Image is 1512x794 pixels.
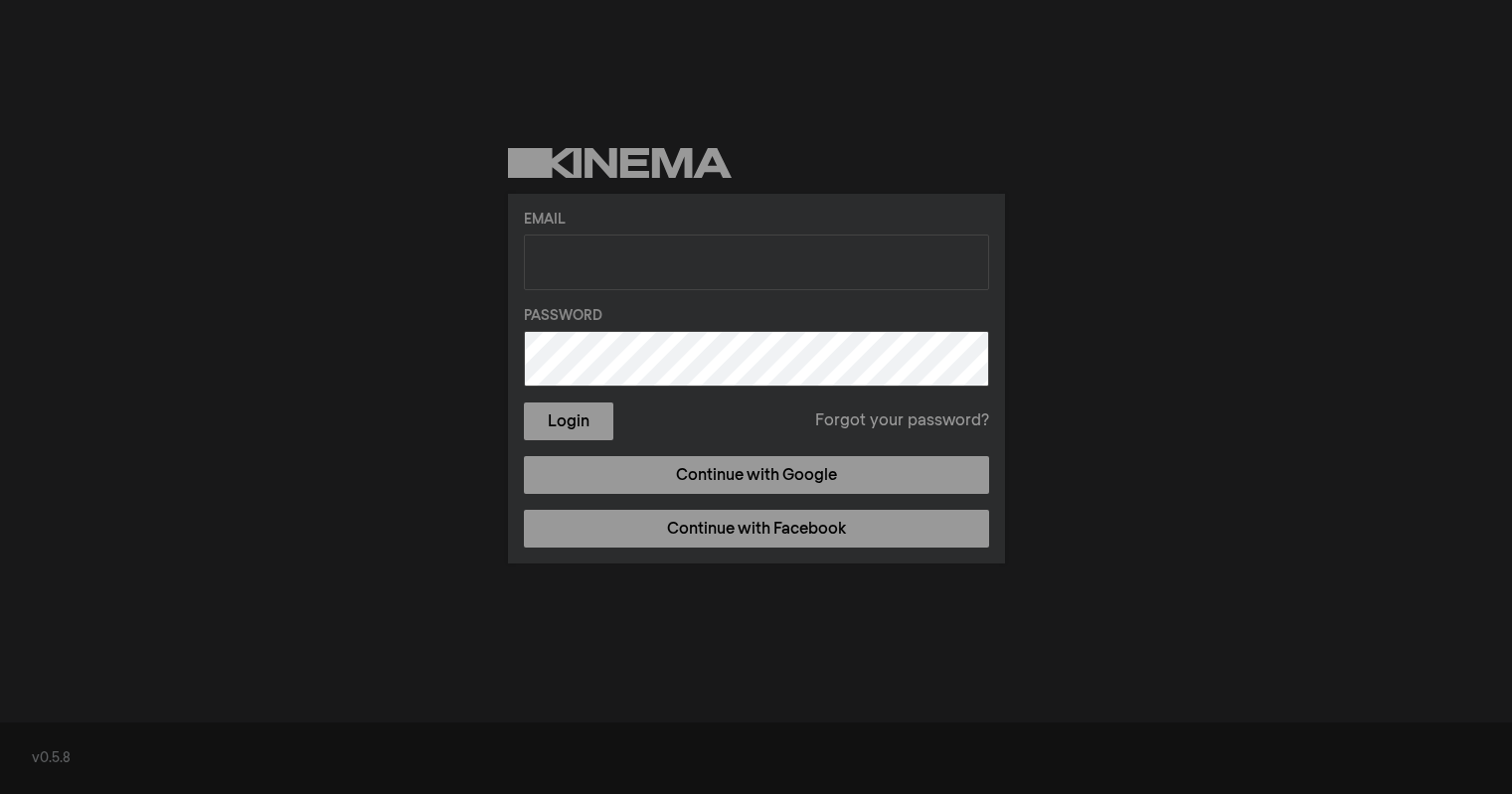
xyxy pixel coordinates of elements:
[524,402,613,440] button: Login
[524,306,989,327] label: Password
[815,409,989,433] a: Forgot your password?
[32,748,1480,769] div: v0.5.8
[524,210,989,231] label: Email
[524,510,989,548] a: Continue with Facebook
[524,456,989,494] a: Continue with Google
